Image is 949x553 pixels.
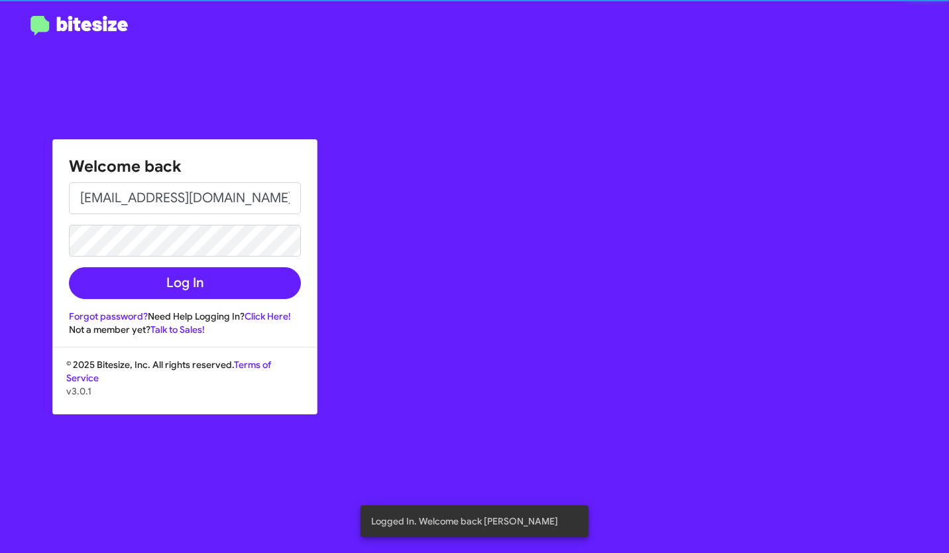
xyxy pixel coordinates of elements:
[69,323,301,336] div: Not a member yet?
[69,310,301,323] div: Need Help Logging In?
[66,359,271,384] a: Terms of Service
[69,182,301,214] input: Email address
[69,156,301,177] h1: Welcome back
[69,310,148,322] a: Forgot password?
[69,267,301,299] button: Log In
[150,324,205,336] a: Talk to Sales!
[371,515,558,528] span: Logged In. Welcome back [PERSON_NAME]
[245,310,291,322] a: Click Here!
[66,385,304,398] p: v3.0.1
[53,358,317,414] div: © 2025 Bitesize, Inc. All rights reserved.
